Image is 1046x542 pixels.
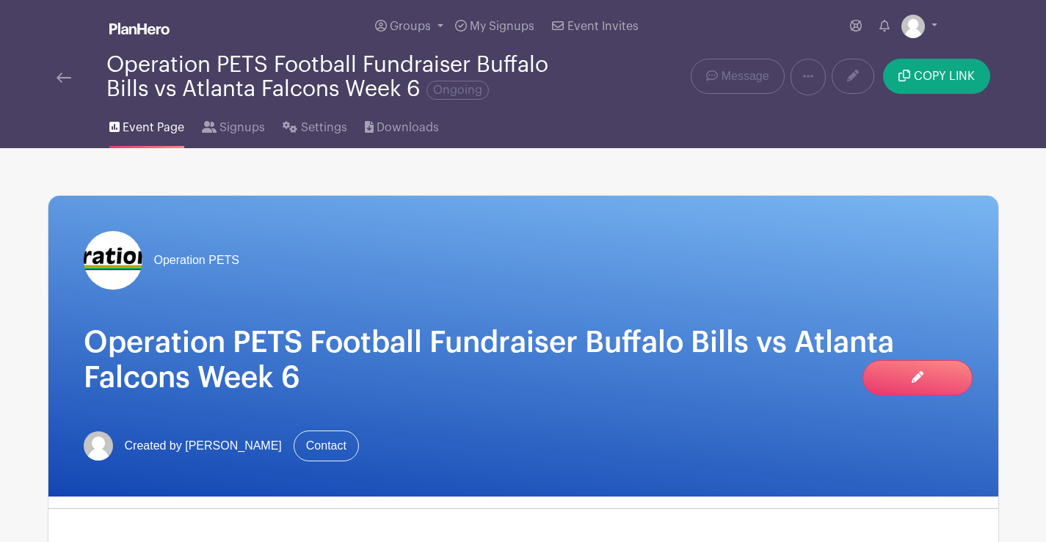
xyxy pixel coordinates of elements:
a: Downloads [365,101,439,148]
span: Message [722,67,769,85]
a: Message [691,59,784,94]
span: Operation PETS [154,252,240,269]
img: logo%20reduced%20for%20Plan%20Hero.jpg [84,231,142,290]
button: COPY LINK [883,59,989,94]
span: Signups [219,119,265,136]
span: Downloads [377,119,439,136]
span: Event Invites [567,21,639,32]
img: back-arrow-29a5d9b10d5bd6ae65dc969a981735edf675c4d7a1fe02e03b50dbd4ba3cdb55.svg [57,73,71,83]
a: Signups [202,101,265,148]
span: Settings [301,119,347,136]
span: COPY LINK [914,70,975,82]
span: Event Page [123,119,184,136]
img: default-ce2991bfa6775e67f084385cd625a349d9dcbb7a52a09fb2fda1e96e2d18dcdb.png [901,15,925,38]
span: Groups [390,21,431,32]
span: My Signups [470,21,534,32]
img: logo_white-6c42ec7e38ccf1d336a20a19083b03d10ae64f83f12c07503d8b9e83406b4c7d.svg [109,23,170,34]
h1: Operation PETS Football Fundraiser Buffalo Bills vs Atlanta Falcons Week 6 [84,325,963,395]
div: Operation PETS Football Fundraiser Buffalo Bills vs Atlanta Falcons Week 6 [106,53,582,101]
a: Contact [294,431,359,461]
span: Created by [PERSON_NAME] [125,437,282,455]
img: default-ce2991bfa6775e67f084385cd625a349d9dcbb7a52a09fb2fda1e96e2d18dcdb.png [84,431,113,461]
a: Event Page [109,101,184,148]
span: Ongoing [426,81,489,100]
a: Settings [283,101,346,148]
